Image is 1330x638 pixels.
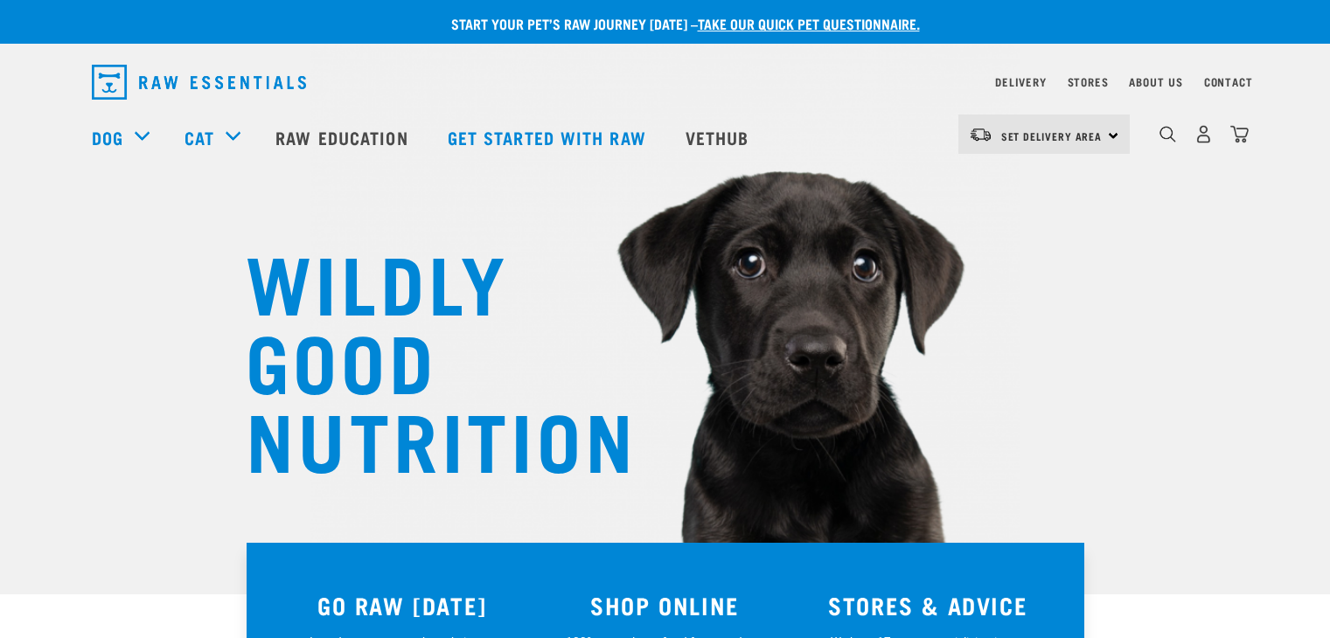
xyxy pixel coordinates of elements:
[1068,79,1109,85] a: Stores
[969,127,992,142] img: van-moving.png
[430,102,668,172] a: Get started with Raw
[1001,133,1103,139] span: Set Delivery Area
[698,19,920,27] a: take our quick pet questionnaire.
[92,65,306,100] img: Raw Essentials Logo
[1129,79,1182,85] a: About Us
[668,102,771,172] a: Vethub
[282,592,524,619] h3: GO RAW [DATE]
[78,58,1253,107] nav: dropdown navigation
[995,79,1046,85] a: Delivery
[544,592,786,619] h3: SHOP ONLINE
[1230,125,1249,143] img: home-icon@2x.png
[1194,125,1213,143] img: user.png
[807,592,1049,619] h3: STORES & ADVICE
[258,102,429,172] a: Raw Education
[185,124,214,150] a: Cat
[92,124,123,150] a: Dog
[1204,79,1253,85] a: Contact
[246,240,595,476] h1: WILDLY GOOD NUTRITION
[1159,126,1176,142] img: home-icon-1@2x.png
